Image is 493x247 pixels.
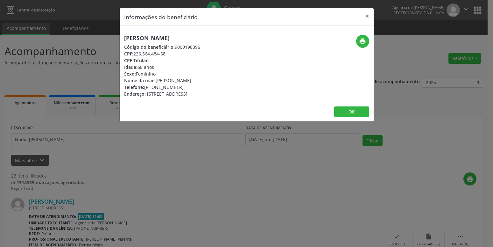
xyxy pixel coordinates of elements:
button: Close [361,8,374,24]
button: print [356,35,369,48]
span: Nome da mãe: [124,77,156,84]
div: 9000198396 [124,44,200,50]
h5: Informações do beneficiário [124,13,198,21]
span: CPF: [124,51,133,57]
span: Endereço: [124,91,146,97]
span: Idade: [124,64,137,70]
h5: [PERSON_NAME] [124,35,200,41]
span: Telefone: [124,84,144,90]
button: OK [334,106,369,117]
div: 68 anos [124,64,200,70]
span: Código do beneficiário: [124,44,175,50]
div: Feminino [124,70,200,77]
div: 226.564.484-68 [124,50,200,57]
div: [PERSON_NAME] [124,77,200,84]
span: Sexo: [124,71,136,77]
div: -- [124,57,200,64]
span: [STREET_ADDRESS] [147,91,187,97]
div: [PHONE_NUMBER] [124,84,200,91]
span: CPF Titular: [124,57,149,63]
i: print [359,38,366,45]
